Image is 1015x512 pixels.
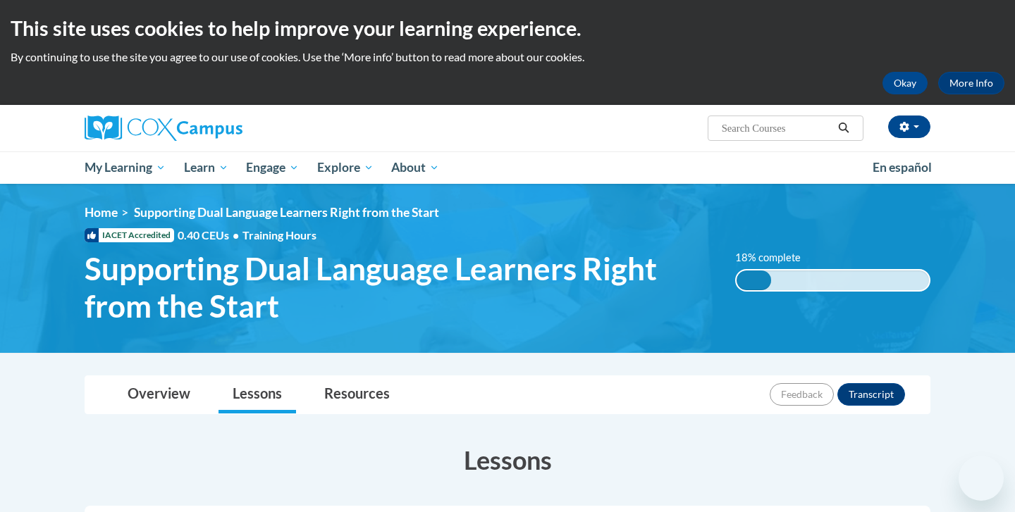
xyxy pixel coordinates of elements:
[85,115,242,141] img: Cox Campus
[75,151,175,184] a: My Learning
[873,160,932,175] span: En español
[720,120,833,137] input: Search Courses
[737,270,771,290] div: 18% complete
[391,159,439,176] span: About
[85,115,352,141] a: Cox Campus
[85,228,174,242] span: IACET Accredited
[317,159,374,176] span: Explore
[882,72,928,94] button: Okay
[63,151,952,184] div: Main menu
[175,151,238,184] a: Learn
[383,151,449,184] a: About
[85,442,930,477] h3: Lessons
[888,115,930,138] button: Account Settings
[113,376,204,413] a: Overview
[237,151,308,184] a: Engage
[735,250,816,266] label: 18% complete
[308,151,383,184] a: Explore
[310,376,404,413] a: Resources
[219,376,296,413] a: Lessons
[833,120,854,137] button: Search
[242,228,316,242] span: Training Hours
[11,49,1004,65] p: By continuing to use the site you agree to our use of cookies. Use the ‘More info’ button to read...
[178,227,242,243] span: 0.40 CEUs
[11,14,1004,42] h2: This site uses cookies to help improve your learning experience.
[837,383,905,406] button: Transcript
[246,159,299,176] span: Engage
[770,383,834,406] button: Feedback
[85,159,166,176] span: My Learning
[233,228,239,242] span: •
[85,205,118,220] a: Home
[938,72,1004,94] a: More Info
[184,159,228,176] span: Learn
[134,205,439,220] span: Supporting Dual Language Learners Right from the Start
[85,250,714,325] span: Supporting Dual Language Learners Right from the Start
[863,153,941,182] a: En español
[959,456,1004,501] iframe: Button to launch messaging window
